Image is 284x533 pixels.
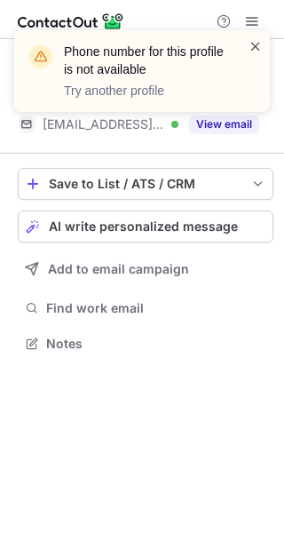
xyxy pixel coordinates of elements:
button: Find work email [18,296,273,321]
header: Phone number for this profile is not available [64,43,227,78]
img: warning [27,43,55,71]
button: Add to email campaign [18,253,273,285]
span: Notes [46,336,266,352]
button: Notes [18,331,273,356]
img: ContactOut v5.3.10 [18,11,124,32]
div: Save to List / ATS / CRM [49,177,242,191]
span: Find work email [46,300,266,316]
p: Try another profile [64,82,227,99]
button: save-profile-one-click [18,168,273,200]
span: Add to email campaign [48,262,189,276]
span: AI write personalized message [49,219,238,234]
button: AI write personalized message [18,211,273,243]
